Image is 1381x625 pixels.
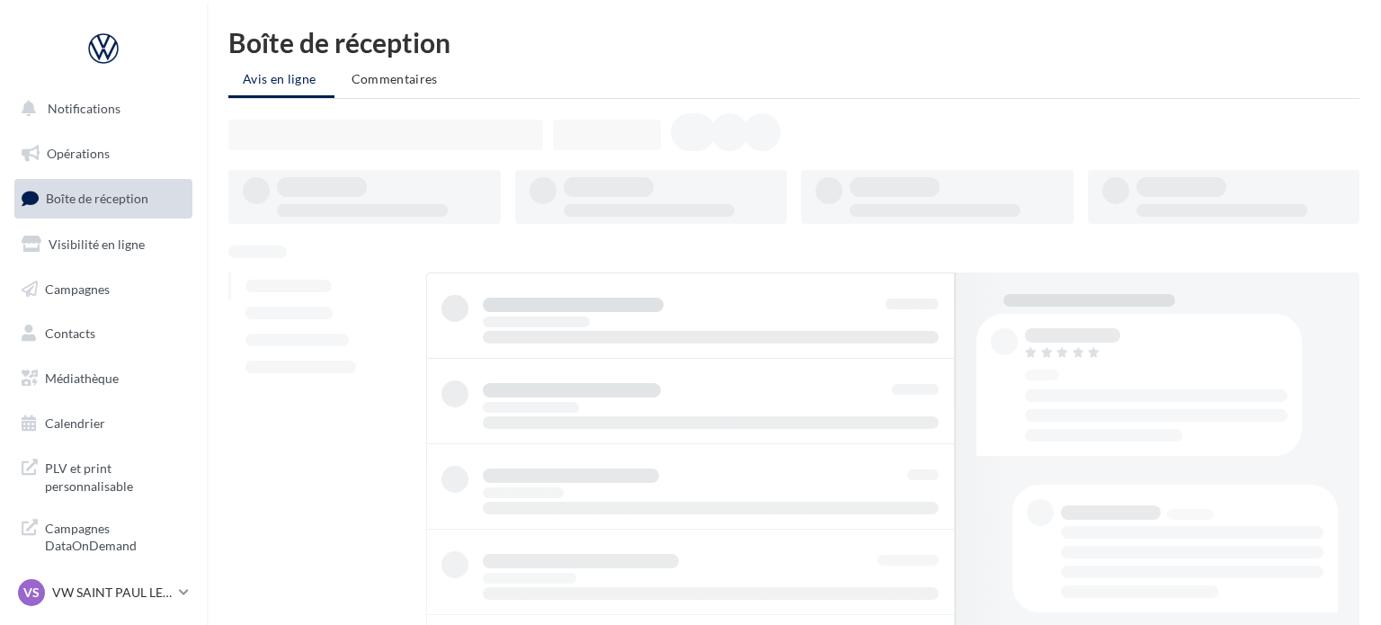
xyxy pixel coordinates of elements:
a: Médiathèque [11,360,196,397]
span: Notifications [48,101,120,116]
div: Boîte de réception [228,29,1359,56]
a: Contacts [11,315,196,353]
a: Opérations [11,135,196,173]
p: VW SAINT PAUL LES DAX [52,584,172,602]
a: PLV et print personnalisable [11,449,196,502]
span: Visibilité en ligne [49,237,145,252]
span: Commentaires [352,71,438,86]
span: VS [23,584,40,602]
span: Contacts [45,326,95,341]
a: Campagnes [11,271,196,308]
a: VS VW SAINT PAUL LES DAX [14,576,192,610]
span: Calendrier [45,415,105,431]
button: Notifications [11,90,189,128]
a: Visibilité en ligne [11,226,196,263]
a: Campagnes DataOnDemand [11,509,196,562]
a: Boîte de réception [11,179,196,218]
span: PLV et print personnalisable [45,456,185,495]
span: Médiathèque [45,371,119,386]
span: Opérations [47,146,110,161]
span: Campagnes [45,281,110,296]
span: Boîte de réception [46,191,148,206]
a: Calendrier [11,405,196,442]
span: Campagnes DataOnDemand [45,516,185,555]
